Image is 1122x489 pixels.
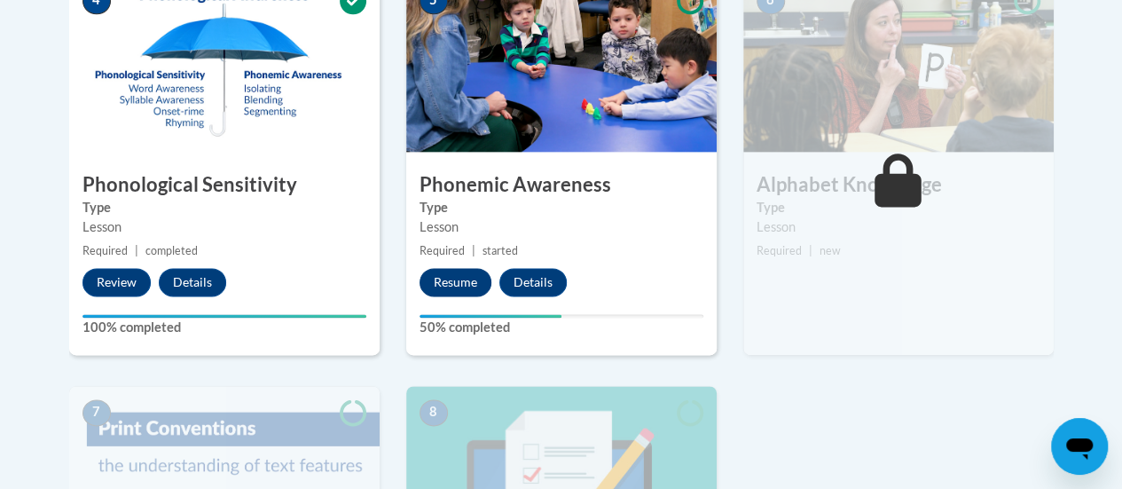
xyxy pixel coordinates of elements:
[82,244,128,257] span: Required
[82,268,151,296] button: Review
[472,244,475,257] span: |
[82,314,366,318] div: Your progress
[499,268,567,296] button: Details
[145,244,198,257] span: completed
[1051,418,1108,475] iframe: Button to launch messaging window
[420,399,448,426] span: 8
[757,217,1040,237] div: Lesson
[82,399,111,426] span: 7
[820,244,841,257] span: new
[69,171,380,199] h3: Phonological Sensitivity
[757,244,802,257] span: Required
[82,318,366,337] label: 100% completed
[809,244,812,257] span: |
[135,244,138,257] span: |
[406,171,717,199] h3: Phonemic Awareness
[159,268,226,296] button: Details
[420,198,703,217] label: Type
[82,217,366,237] div: Lesson
[420,217,703,237] div: Lesson
[420,314,561,318] div: Your progress
[743,171,1054,199] h3: Alphabet Knowledge
[420,268,491,296] button: Resume
[82,198,366,217] label: Type
[757,198,1040,217] label: Type
[420,244,465,257] span: Required
[483,244,518,257] span: started
[420,318,703,337] label: 50% completed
